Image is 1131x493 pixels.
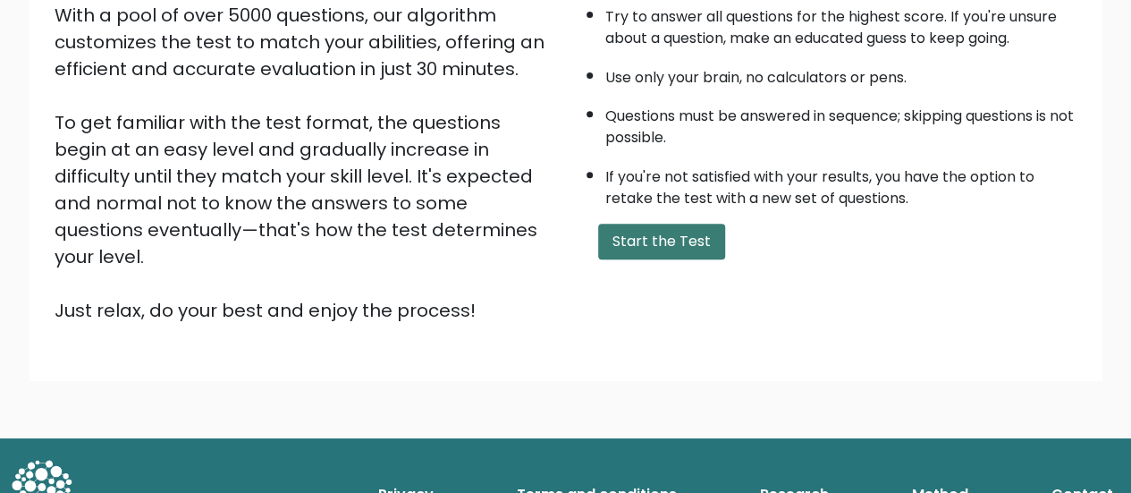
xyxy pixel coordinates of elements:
button: Start the Test [598,224,725,259]
li: Use only your brain, no calculators or pens. [605,58,1077,89]
li: Questions must be answered in sequence; skipping questions is not possible. [605,97,1077,149]
li: If you're not satisfied with your results, you have the option to retake the test with a new set ... [605,157,1077,209]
